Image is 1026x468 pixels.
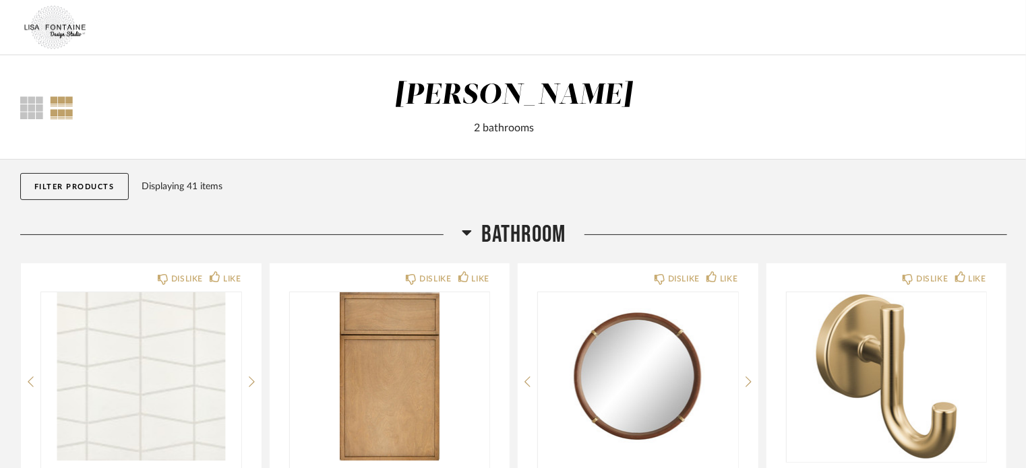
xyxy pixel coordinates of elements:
div: 0 [538,292,738,461]
div: LIKE [223,272,241,286]
div: LIKE [472,272,489,286]
div: 2 bathrooms [188,120,820,136]
img: undefined [41,292,241,461]
div: 0 [41,292,241,461]
img: undefined [787,292,987,461]
img: undefined [290,292,490,461]
span: Bathroom [482,220,566,249]
div: LIKE [969,272,986,286]
div: DISLIKE [419,272,451,286]
div: DISLIKE [171,272,203,286]
img: 39cf7444-11ce-4ea4-b16c-0da15b71358a.jpg [20,1,90,55]
div: [PERSON_NAME] [394,81,633,110]
div: Displaying 41 items [142,179,1001,194]
button: Filter Products [20,173,129,200]
div: LIKE [720,272,737,286]
div: DISLIKE [668,272,700,286]
div: DISLIKE [916,272,948,286]
div: 0 [290,292,490,461]
img: undefined [538,292,738,461]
